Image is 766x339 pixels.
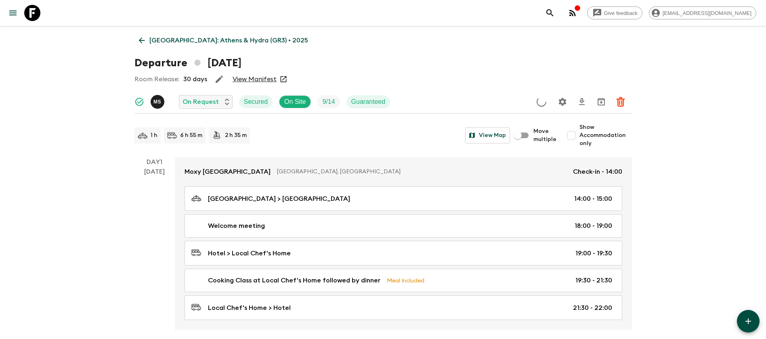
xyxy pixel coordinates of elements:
[5,5,21,21] button: menu
[151,97,166,104] span: Magda Sotiriadis
[575,221,612,231] p: 18:00 - 19:00
[600,10,642,16] span: Give feedback
[279,95,311,108] div: On Site
[554,94,571,110] button: Settings
[387,276,424,285] p: Meal Included
[185,186,622,211] a: [GEOGRAPHIC_DATA] > [GEOGRAPHIC_DATA]14:00 - 15:00
[533,94,550,110] button: Update Price, Early Bird Discount and Costs
[239,95,273,108] div: Secured
[183,74,207,84] p: 30 days
[149,36,308,45] p: [GEOGRAPHIC_DATA]: Athens & Hydra (GR3) • 2025
[185,269,622,292] a: Cooking Class at Local Chef's Home followed by dinnerMeal Included19:30 - 21:30
[284,97,306,107] p: On Site
[151,95,166,109] button: MS
[180,131,202,139] p: 6 h 55 m
[144,167,165,330] div: [DATE]
[317,95,340,108] div: Trip Fill
[244,97,268,107] p: Secured
[587,6,642,19] a: Give feedback
[593,94,609,110] button: Archive (Completed, Cancelled or Unsynced Departures only)
[533,127,557,143] span: Move multiple
[322,97,335,107] p: 9 / 14
[151,131,157,139] p: 1 h
[134,97,144,107] svg: Synced Successfully
[185,241,622,265] a: Hotel > Local Chef's Home19:00 - 19:30
[185,295,622,320] a: Local Chef's Home > Hotel21:30 - 22:00
[153,99,161,105] p: M S
[208,276,380,285] p: Cooking Class at Local Chef's Home followed by dinner
[277,168,567,176] p: [GEOGRAPHIC_DATA], [GEOGRAPHIC_DATA]
[208,194,350,204] p: [GEOGRAPHIC_DATA] > [GEOGRAPHIC_DATA]
[134,157,175,167] p: Day 1
[134,74,179,84] p: Room Release:
[542,5,558,21] button: search adventures
[208,221,265,231] p: Welcome meeting
[134,32,313,48] a: [GEOGRAPHIC_DATA]: Athens & Hydra (GR3) • 2025
[183,97,219,107] p: On Request
[208,248,291,258] p: Hotel > Local Chef's Home
[465,127,510,143] button: View Map
[574,194,612,204] p: 14:00 - 15:00
[233,75,277,83] a: View Manifest
[351,97,386,107] p: Guaranteed
[658,10,756,16] span: [EMAIL_ADDRESS][DOMAIN_NAME]
[649,6,756,19] div: [EMAIL_ADDRESS][DOMAIN_NAME]
[185,167,271,177] p: Moxy [GEOGRAPHIC_DATA]
[175,157,632,186] a: Moxy [GEOGRAPHIC_DATA][GEOGRAPHIC_DATA], [GEOGRAPHIC_DATA]Check-in - 14:00
[579,123,632,147] span: Show Accommodation only
[575,248,612,258] p: 19:00 - 19:30
[208,303,291,313] p: Local Chef's Home > Hotel
[574,94,590,110] button: Download CSV
[575,276,612,285] p: 19:30 - 21:30
[573,167,622,177] p: Check-in - 14:00
[613,94,629,110] button: Delete
[185,214,622,238] a: Welcome meeting18:00 - 19:00
[134,55,241,71] h1: Departure [DATE]
[573,303,612,313] p: 21:30 - 22:00
[225,131,247,139] p: 2 h 35 m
